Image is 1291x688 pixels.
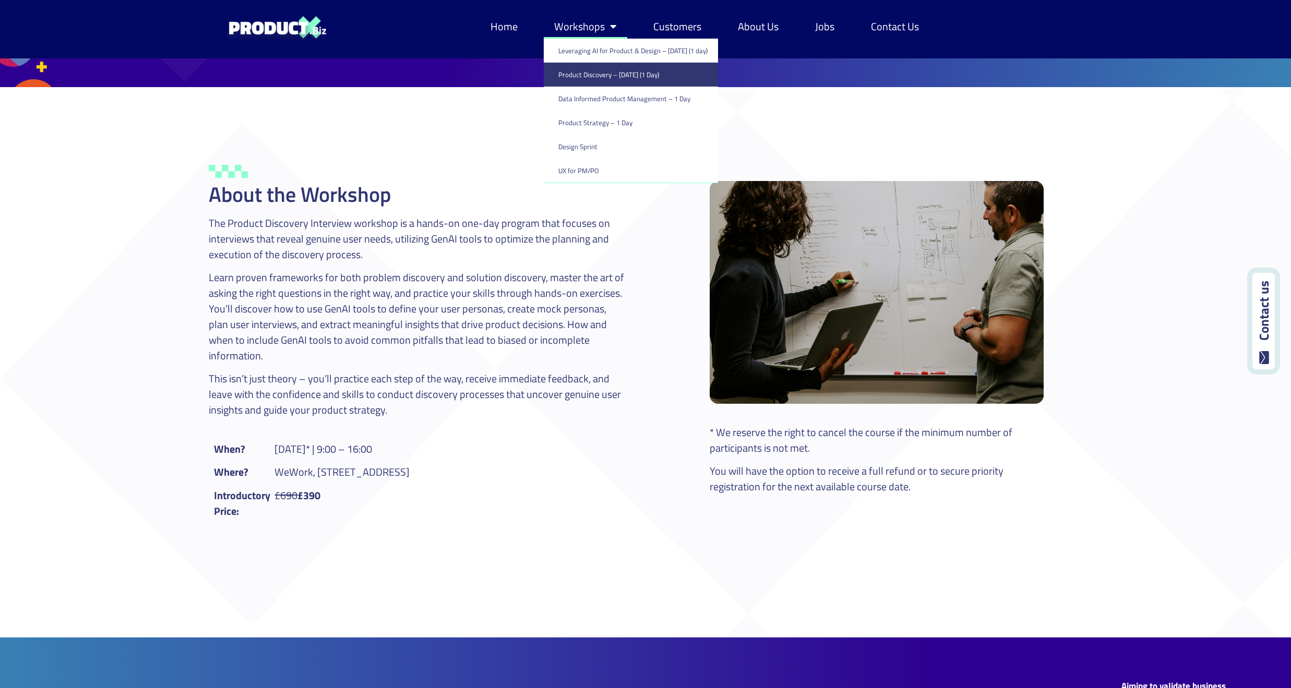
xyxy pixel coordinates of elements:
p: [DATE]* | 9:00 – 16:00 [274,441,410,457]
p: You will have the option to receive a full refund or to secure priority registration for the next... [710,463,1044,494]
strong: When? [214,441,245,457]
strong: Where? [214,464,248,480]
b: £390 [297,487,320,503]
p: * We reserve the right to cancel the course if the minimum number of participants is not met. [710,425,1044,456]
span: This isn’t just theory – you’ll practice each step of the way, receive immediate feedback, and le... [209,370,621,418]
h2: About the Workshop [209,184,626,205]
span: Learn proven frameworks for both problem discovery and solution discovery, master the art of aski... [209,269,624,364]
strong: Introductory Price: [214,487,270,519]
span: The Product Discovery Interview workshop is a hands-on one-day program that focuses on interviews... [209,215,610,262]
p: WeWork, [STREET_ADDRESS] [274,464,410,480]
del: £690 [274,487,297,503]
